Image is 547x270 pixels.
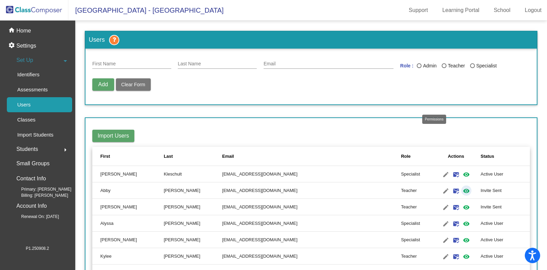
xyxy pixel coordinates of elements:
button: Clear Form [116,78,151,91]
td: [PERSON_NAME] [92,199,164,215]
a: Support [403,5,433,16]
a: School [488,5,516,16]
mat-icon: edit [442,220,450,228]
td: Invite Sent [481,182,530,199]
p: Users [17,101,30,109]
mat-icon: visibility [462,236,470,244]
span: Renewal On: [DATE] [10,214,59,220]
td: Specialist [401,215,431,232]
td: Specialist [401,166,431,182]
p: Account Info [16,201,47,211]
td: Active User [481,215,530,232]
p: Contact Info [16,174,46,183]
input: Last Name [178,61,257,67]
div: Last [164,153,222,160]
td: Active User [481,166,530,182]
div: Role [401,153,431,160]
td: Active User [481,248,530,265]
mat-icon: visibility [462,220,470,228]
th: Actions [431,147,481,166]
p: Assessments [17,86,48,94]
td: Teacher [401,199,431,215]
a: Logout [519,5,547,16]
span: Primary: [PERSON_NAME] [10,186,71,192]
td: [EMAIL_ADDRESS][DOMAIN_NAME] [222,166,401,182]
mat-icon: edit [442,253,450,261]
td: [EMAIL_ADDRESS][DOMAIN_NAME] [222,248,401,265]
td: [EMAIL_ADDRESS][DOMAIN_NAME] [222,215,401,232]
td: Kylee [92,248,164,265]
span: Add [98,81,108,87]
div: Status [481,153,494,160]
div: Teacher [446,62,465,69]
div: Email [222,153,234,160]
mat-icon: edit [442,236,450,244]
td: [PERSON_NAME] [164,215,222,232]
span: Clear Form [121,82,145,87]
mat-icon: mark_email_read [452,236,460,244]
td: [PERSON_NAME] [92,166,164,182]
div: Specialist [475,62,497,69]
span: Students [16,144,38,154]
span: Set Up [16,55,33,65]
mat-icon: visibility [462,253,470,261]
div: Email [222,153,401,160]
mat-icon: edit [442,187,450,195]
button: Add [92,78,114,91]
td: [PERSON_NAME] [164,232,222,248]
mat-icon: mark_email_read [452,203,460,211]
p: Small Groups [16,159,50,168]
mat-icon: mark_email_read [452,170,460,179]
p: Home [16,27,31,35]
mat-label: Role : [400,62,414,72]
span: [GEOGRAPHIC_DATA] - [GEOGRAPHIC_DATA] [68,5,224,16]
mat-icon: edit [442,170,450,179]
td: [PERSON_NAME] [164,199,222,215]
td: Alyssa [92,215,164,232]
td: Abby [92,182,164,199]
td: [PERSON_NAME] [92,232,164,248]
mat-icon: mark_email_read [452,253,460,261]
div: First [101,153,164,160]
p: Settings [16,42,36,50]
h3: Users [85,31,537,49]
input: E Mail [264,61,393,67]
a: Learning Portal [437,5,485,16]
mat-icon: edit [442,203,450,211]
td: Teacher [401,182,431,199]
div: Last [164,153,173,160]
td: Active User [481,232,530,248]
td: [EMAIL_ADDRESS][DOMAIN_NAME] [222,199,401,215]
td: [EMAIL_ADDRESS][DOMAIN_NAME] [222,182,401,199]
div: Admin [422,62,437,69]
mat-icon: mark_email_read [452,220,460,228]
mat-icon: home [8,27,16,35]
button: Import Users [92,130,135,142]
mat-icon: arrow_drop_down [61,57,69,65]
mat-radio-group: Last Name [417,62,502,72]
input: First Name [92,61,171,67]
td: [PERSON_NAME] [164,248,222,265]
p: Classes [17,116,35,124]
span: Billing: [PERSON_NAME] [10,192,68,198]
mat-icon: mark_email_read [452,187,460,195]
p: Import Students [17,131,53,139]
mat-icon: settings [8,42,16,50]
mat-icon: visibility [462,170,470,179]
td: [PERSON_NAME] [164,182,222,199]
mat-icon: arrow_right [61,146,69,154]
td: Teacher [401,248,431,265]
div: First [101,153,110,160]
td: [EMAIL_ADDRESS][DOMAIN_NAME] [222,232,401,248]
td: Invite Sent [481,199,530,215]
mat-icon: visibility [462,187,470,195]
span: Import Users [98,133,129,139]
div: Role [401,153,411,160]
td: Kleschult [164,166,222,182]
div: Status [481,153,522,160]
td: Specialist [401,232,431,248]
p: Identifiers [17,70,39,79]
mat-icon: visibility [462,203,470,211]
